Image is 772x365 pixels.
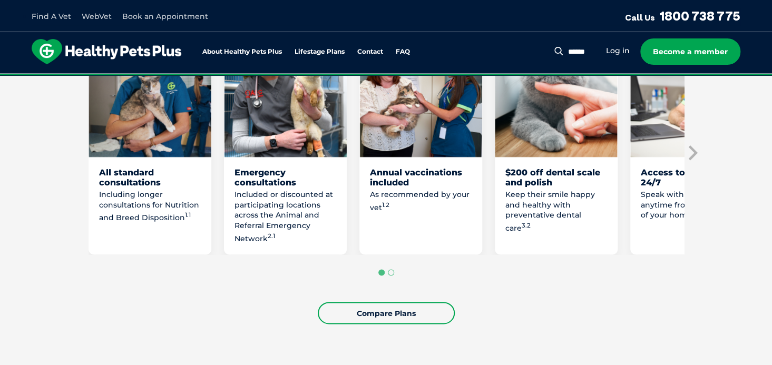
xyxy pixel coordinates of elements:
[234,190,336,244] p: Included or discounted at participating locations across the Animal and Referral Emergency Network
[295,48,345,55] a: Lifestage Plans
[625,12,655,23] span: Call Us
[382,201,389,209] sup: 1.2
[268,232,275,240] sup: 2.1
[388,269,394,275] button: Go to page 2
[505,190,607,233] p: Keep their smile happy and healthy with preventative dental care
[89,268,684,277] ul: Select a slide to show
[202,48,282,55] a: About Healthy Pets Plus
[82,12,112,21] a: WebVet
[99,190,201,223] p: Including longer consultations for Nutrition and Breed Disposition
[641,190,742,221] p: Speak with a qualified vet anytime from the comfort of your home
[522,222,531,229] sup: 3.2
[224,25,347,254] li: 2 of 8
[684,145,700,161] button: Next slide
[189,74,583,83] span: Proactive, preventative wellness program designed to keep your pet healthier and happier for longer
[99,167,201,188] div: All standard consultations
[318,302,455,324] a: Compare Plans
[185,211,191,219] sup: 1.1
[357,48,383,55] a: Contact
[370,190,472,213] p: As recommended by your vet
[370,167,472,188] div: Annual vaccinations included
[89,25,211,254] li: 1 of 8
[32,39,181,64] img: hpp-logo
[359,25,482,254] li: 3 of 8
[641,167,742,188] div: Access to WebVet 24/7
[606,46,630,56] a: Log in
[552,46,565,56] button: Search
[378,269,385,275] button: Go to page 1
[32,12,71,21] a: Find A Vet
[625,8,740,24] a: Call Us1800 738 775
[505,167,607,188] div: $200 off dental scale and polish
[640,38,740,65] a: Become a member
[396,48,410,55] a: FAQ
[122,12,208,21] a: Book an Appointment
[630,25,753,254] li: 5 of 8
[234,167,336,188] div: Emergency consultations
[495,25,618,254] li: 4 of 8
